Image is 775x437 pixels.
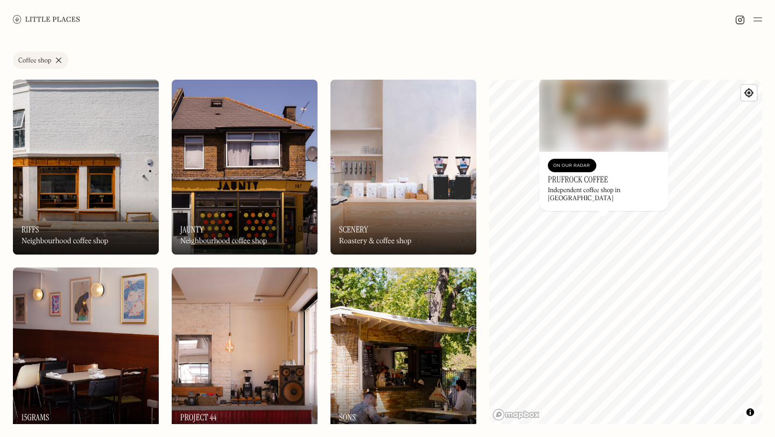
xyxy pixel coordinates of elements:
div: Roastery & coffee shop [339,237,411,246]
div: Independent coffee shop in [GEOGRAPHIC_DATA] [548,187,660,202]
a: JauntyJauntyJauntyNeighbourhood coffee shop [172,80,318,255]
a: Prufrock CoffeePrufrock CoffeeOn Our RadarPrufrock CoffeeIndependent coffee shop in [GEOGRAPHIC_D... [539,76,668,211]
h3: Sons [339,412,356,422]
div: On Our Radar [553,160,591,171]
button: Toggle attribution [744,406,757,419]
h3: Jaunty [180,224,204,235]
img: Prufrock Coffee [539,76,668,152]
span: Toggle attribution [747,406,753,418]
a: Coffee shop [13,52,68,69]
h3: 15grams [22,412,49,422]
div: Neighbourhood coffee shop [22,237,108,246]
img: Riffs [13,80,159,255]
canvas: Map [489,80,762,424]
a: RiffsRiffsRiffsNeighbourhood coffee shop [13,80,159,255]
h3: Scenery [339,224,368,235]
img: Jaunty [172,80,318,255]
h3: Prufrock Coffee [548,174,608,185]
img: Scenery [330,80,476,255]
button: Find my location [741,85,757,101]
a: Mapbox homepage [492,408,540,421]
div: Coffee shop [18,58,51,64]
h3: Riffs [22,224,39,235]
h3: Project 44 [180,412,217,422]
div: Neighbourhood coffee shop [180,237,267,246]
a: SceneryScenerySceneryRoastery & coffee shop [330,80,476,255]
